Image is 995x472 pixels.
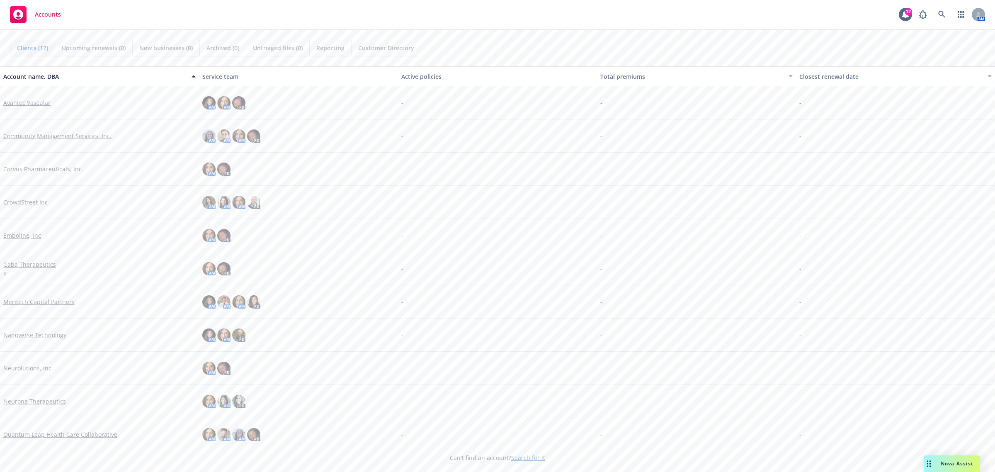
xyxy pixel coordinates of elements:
[924,455,934,472] div: Drag to move
[3,269,6,277] span: x
[247,129,260,143] img: photo
[401,264,403,273] span: -
[600,430,602,439] span: -
[232,295,245,309] img: photo
[799,98,801,107] span: -
[3,397,66,406] a: Neurona Therapeutics
[934,6,950,23] a: Search
[799,131,801,140] span: -
[202,262,216,275] img: photo
[799,72,983,81] div: Closest renewal date
[17,44,48,52] span: Clients (17)
[217,96,231,109] img: photo
[924,455,980,472] button: Nova Assist
[398,66,597,86] button: Active policies
[202,395,216,408] img: photo
[202,129,216,143] img: photo
[3,430,117,439] a: Quantum Leap Health Care Collaborative
[202,72,395,81] div: Service team
[232,395,245,408] img: photo
[401,165,403,173] span: -
[217,395,231,408] img: photo
[799,297,801,306] span: -
[401,364,403,372] span: -
[232,129,245,143] img: photo
[35,11,61,18] span: Accounts
[3,131,112,140] a: Community Management Services, Inc.
[202,229,216,242] img: photo
[232,428,245,441] img: photo
[799,165,801,173] span: -
[799,331,801,339] span: -
[600,397,602,406] span: -
[232,196,245,209] img: photo
[401,297,403,306] span: -
[3,260,56,269] a: Gaba Therapeutics
[799,231,801,240] span: -
[202,295,216,309] img: photo
[217,362,231,375] img: photo
[799,364,801,372] span: -
[358,44,414,52] span: Customer Directory
[401,397,403,406] span: -
[247,295,260,309] img: photo
[600,297,602,306] span: -
[217,328,231,342] img: photo
[7,3,64,26] a: Accounts
[217,229,231,242] img: photo
[401,72,594,81] div: Active policies
[941,460,973,467] span: Nova Assist
[597,66,796,86] button: Total premiums
[600,264,602,273] span: -
[139,44,193,52] span: New businesses (0)
[600,331,602,339] span: -
[202,163,216,176] img: photo
[799,430,801,439] span: -
[202,196,216,209] img: photo
[3,297,75,306] a: Meritech Capital Partners
[3,331,66,339] a: Nanoverse Technology
[600,231,602,240] span: -
[401,231,403,240] span: -
[3,98,51,107] a: Avantec Vascular
[247,428,260,441] img: photo
[600,131,602,140] span: -
[600,98,602,107] span: -
[600,198,602,207] span: -
[202,328,216,342] img: photo
[401,131,403,140] span: -
[401,198,403,207] span: -
[247,196,260,209] img: photo
[217,295,231,309] img: photo
[600,165,602,173] span: -
[401,98,403,107] span: -
[511,454,545,462] a: Search for it
[796,66,995,86] button: Closest renewal date
[953,6,969,23] a: Switch app
[799,397,801,406] span: -
[202,428,216,441] img: photo
[232,96,245,109] img: photo
[217,428,231,441] img: photo
[199,66,398,86] button: Service team
[217,129,231,143] img: photo
[217,196,231,209] img: photo
[202,362,216,375] img: photo
[316,44,345,52] span: Reporting
[217,163,231,176] img: photo
[799,264,801,273] span: -
[217,262,231,275] img: photo
[450,453,545,462] span: Can't find an account?
[3,165,83,173] a: Corvus Pharmaceuticals, Inc.
[232,328,245,342] img: photo
[62,44,126,52] span: Upcoming renewals (0)
[915,6,931,23] a: Report a Bug
[401,430,403,439] span: -
[206,44,239,52] span: Archived (0)
[799,198,801,207] span: -
[3,364,53,372] a: Neurolutions, Inc.
[3,72,187,81] div: Account name, DBA
[202,96,216,109] img: photo
[600,72,784,81] div: Total premiums
[253,44,303,52] span: Untriaged files (0)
